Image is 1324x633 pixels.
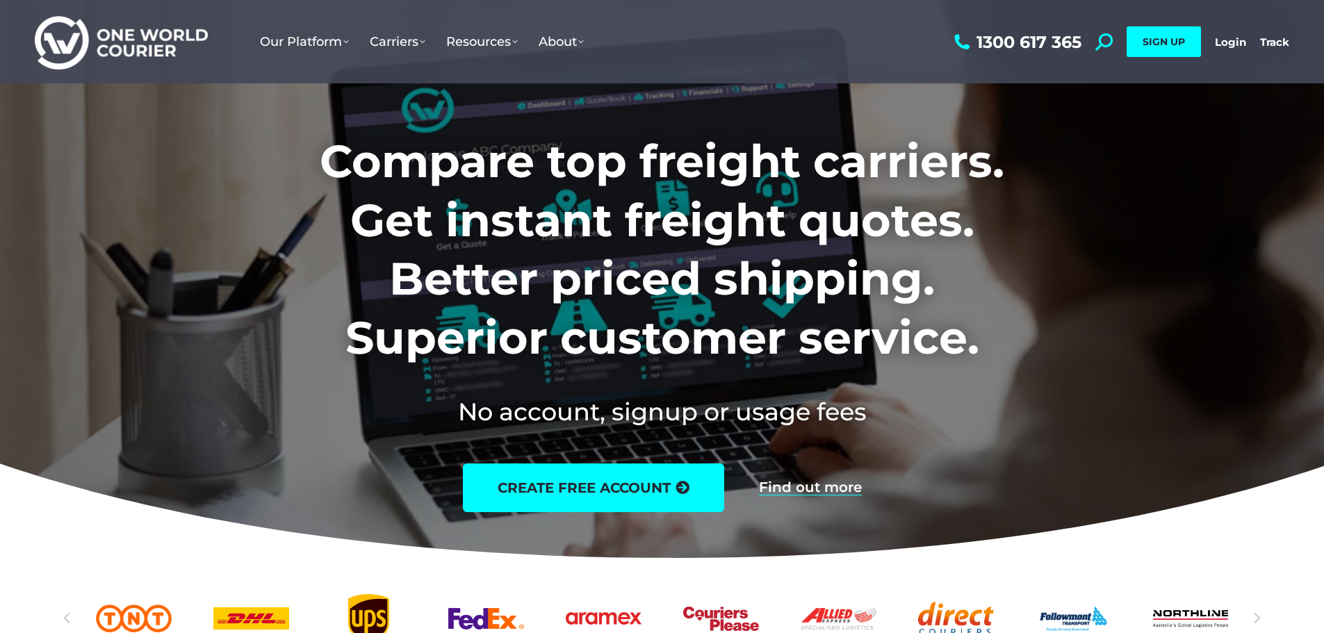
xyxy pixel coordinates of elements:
span: Resources [446,34,518,49]
a: Carriers [359,20,436,63]
a: create free account [463,463,724,512]
h2: No account, signup or usage fees [228,395,1096,429]
a: Find out more [759,480,862,495]
span: About [539,34,584,49]
span: SIGN UP [1143,35,1185,48]
span: Our Platform [260,34,349,49]
a: SIGN UP [1127,26,1201,57]
a: 1300 617 365 [951,33,1081,51]
a: Track [1260,35,1289,49]
a: Our Platform [250,20,359,63]
a: About [528,20,594,63]
a: Resources [436,20,528,63]
img: One World Courier [35,14,208,70]
a: Login [1215,35,1246,49]
h1: Compare top freight carriers. Get instant freight quotes. Better priced shipping. Superior custom... [228,132,1096,367]
span: Carriers [370,34,425,49]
